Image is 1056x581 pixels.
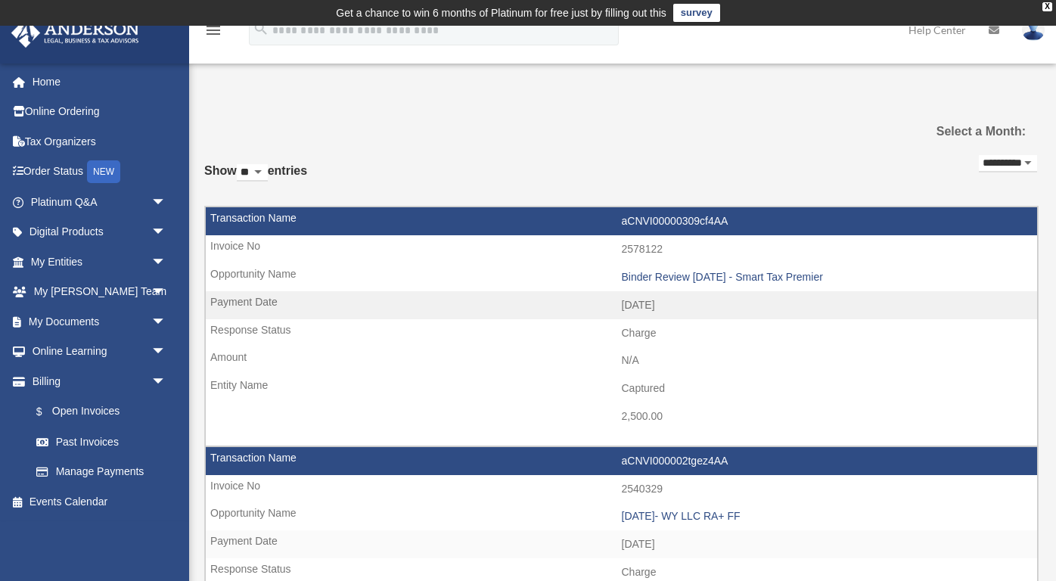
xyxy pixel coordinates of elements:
[910,121,1026,142] label: Select a Month:
[673,4,720,22] a: survey
[151,217,182,248] span: arrow_drop_down
[45,402,52,421] span: $
[622,271,1030,284] div: Binder Review [DATE] - Smart Tax Premier
[206,447,1037,476] td: aCNVI000002tgez4AA
[206,374,1037,403] td: Captured
[206,475,1037,504] td: 2540329
[1042,2,1052,11] div: close
[11,217,189,247] a: Digital Productsarrow_drop_down
[206,346,1037,375] td: N/A
[87,160,120,183] div: NEW
[151,366,182,397] span: arrow_drop_down
[7,18,144,48] img: Anderson Advisors Platinum Portal
[206,291,1037,320] td: [DATE]
[204,26,222,39] a: menu
[1022,19,1045,41] img: User Pic
[206,319,1037,348] td: Charge
[151,337,182,368] span: arrow_drop_down
[11,126,189,157] a: Tax Organizers
[11,187,189,217] a: Platinum Q&Aarrow_drop_down
[21,396,189,427] a: $Open Invoices
[11,247,189,277] a: My Entitiesarrow_drop_down
[204,21,222,39] i: menu
[206,530,1037,559] td: [DATE]
[237,164,268,182] select: Showentries
[11,157,189,188] a: Order StatusNEW
[206,207,1037,236] td: aCNVI00000309cf4AA
[21,427,182,457] a: Past Invoices
[622,510,1030,523] div: [DATE]- WY LLC RA+ FF
[151,247,182,278] span: arrow_drop_down
[151,187,182,218] span: arrow_drop_down
[151,306,182,337] span: arrow_drop_down
[11,277,189,307] a: My [PERSON_NAME] Teamarrow_drop_down
[151,277,182,308] span: arrow_drop_down
[21,457,189,487] a: Manage Payments
[253,20,269,37] i: search
[11,306,189,337] a: My Documentsarrow_drop_down
[11,337,189,367] a: Online Learningarrow_drop_down
[11,97,189,127] a: Online Ordering
[206,402,1037,431] td: 2,500.00
[204,160,307,197] label: Show entries
[11,366,189,396] a: Billingarrow_drop_down
[11,67,189,97] a: Home
[206,235,1037,264] td: 2578122
[336,4,666,22] div: Get a chance to win 6 months of Platinum for free just by filling out this
[11,486,189,517] a: Events Calendar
